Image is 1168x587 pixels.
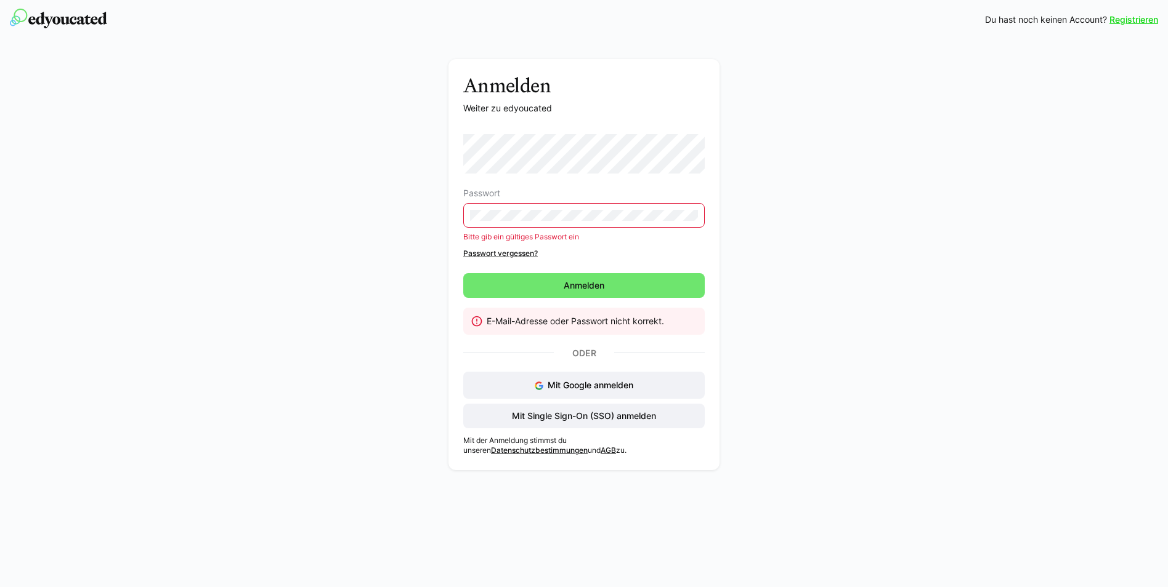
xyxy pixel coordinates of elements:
[10,9,107,28] img: edyoucated
[463,273,705,298] button: Anmelden
[510,410,658,422] span: Mit Single Sign-On (SSO) anmelden
[491,445,588,455] a: Datenschutzbestimmungen
[463,102,705,114] p: Weiter zu edyoucated
[463,249,705,258] a: Passwort vergessen?
[548,380,633,390] span: Mit Google anmelden
[487,315,695,327] div: E-Mail-Adresse oder Passwort nicht korrekt.
[463,372,705,399] button: Mit Google anmelden
[1109,14,1158,26] a: Registrieren
[562,279,606,292] span: Anmelden
[463,404,705,428] button: Mit Single Sign-On (SSO) anmelden
[463,188,500,198] span: Passwort
[601,445,616,455] a: AGB
[554,345,614,362] p: Oder
[985,14,1107,26] span: Du hast noch keinen Account?
[463,436,705,455] p: Mit der Anmeldung stimmst du unseren und zu.
[463,74,705,97] h3: Anmelden
[463,232,579,241] span: Bitte gib ein gültiges Passwort ein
